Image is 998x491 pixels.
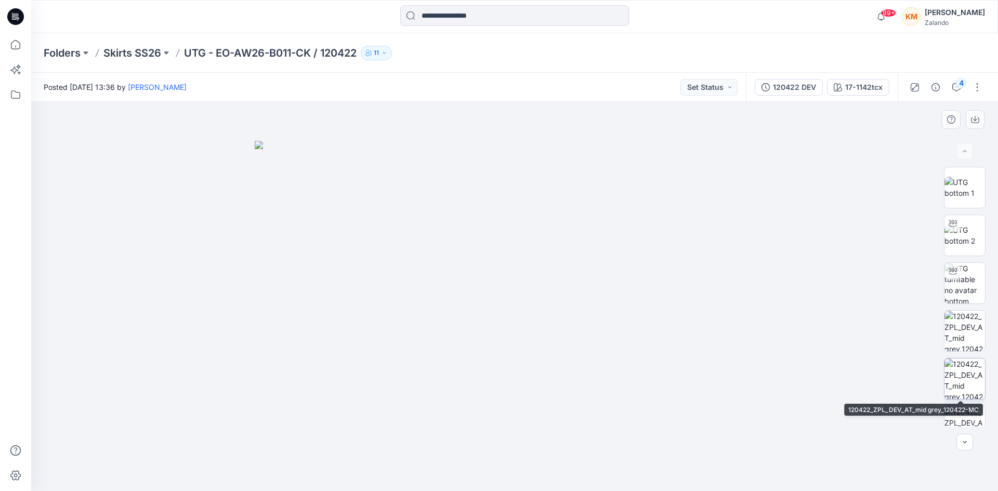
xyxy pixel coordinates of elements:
div: 120422 DEV [773,82,816,93]
div: KM [902,7,921,26]
div: Zalando [925,19,985,26]
button: 120422 DEV [755,79,823,96]
div: 4 [956,78,966,88]
a: Skirts SS26 [103,46,161,60]
p: UTG - EO-AW26-B011-CK / 120422 [184,46,357,60]
a: [PERSON_NAME] [128,83,187,91]
img: UTG bottom 2 [944,224,985,246]
img: 120422_ZPL_DEV_AT_mid grey_120422-patterns [944,406,985,447]
div: [PERSON_NAME] [925,6,985,19]
img: UTG turntable no avatar bottom [944,263,985,303]
span: 99+ [881,9,896,17]
a: Folders [44,46,81,60]
button: 17-1142tcx [827,79,889,96]
button: 4 [948,79,965,96]
button: Details [927,79,944,96]
p: 11 [374,47,379,59]
img: 120422_ZPL_DEV_AT_mid grey_120422-wrkm [944,311,985,351]
div: 17-1142tcx [845,82,883,93]
img: 120422_ZPL_DEV_AT_mid grey_120422-MC [944,359,985,399]
button: 11 [361,46,392,60]
img: UTG bottom 1 [944,177,985,198]
span: Posted [DATE] 13:36 by [44,82,187,92]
